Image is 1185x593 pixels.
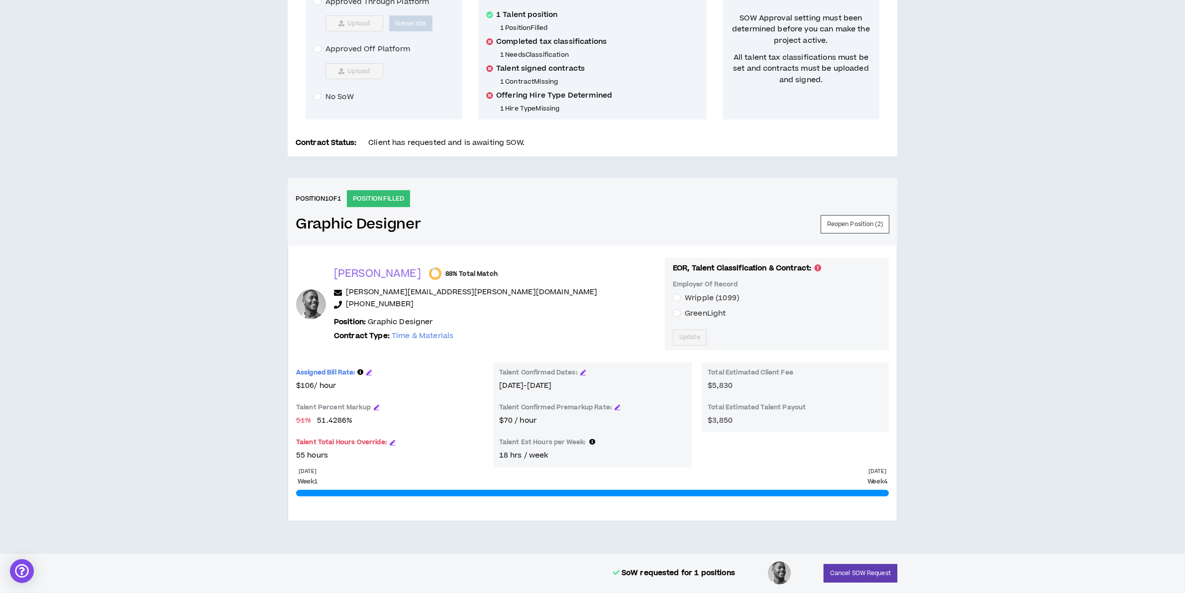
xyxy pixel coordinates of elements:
p: 18 hrs / week [499,450,686,461]
div: Open Intercom Messenger [10,559,34,583]
span: $5,830 [708,380,733,391]
p: SoW requested for 1 positions [613,568,735,579]
span: Time & Materials [392,331,453,341]
span: Offering Hire Type Determined [496,91,612,101]
p: $70 / hour [499,415,686,426]
p: Talent Confirmed Dates: [499,368,577,376]
p: 1 Hire Type Missing [500,105,699,113]
button: Cancel SOW Request [824,564,897,583]
p: EOR, Talent Classification & Contract: [673,263,821,274]
h6: Position 1 of 1 [296,194,341,203]
p: [PERSON_NAME] [334,267,421,281]
p: 55 hours [296,450,483,461]
p: [DATE] [868,468,886,475]
a: Graphic Designer [296,216,421,233]
span: Talent Total Hours Override: [296,438,387,447]
p: Employer Of Record [673,280,881,292]
span: Talent signed contracts [496,64,585,74]
p: Contract Status: [296,137,356,148]
a: [PHONE_NUMBER] [346,299,414,311]
p: POSITION FILLED [347,190,410,207]
p: Total Estimated Client Fee [708,368,883,380]
span: 51 % [296,415,311,426]
button: Reopen Position (2) [821,215,889,234]
button: Update [673,330,707,346]
span: 1 Talent position [496,10,557,20]
p: 1 Needs Classification [500,51,699,59]
a: [PERSON_NAME][EMAIL_ADDRESS][PERSON_NAME][DOMAIN_NAME] [346,287,598,299]
span: Approved Off Platform [322,44,414,55]
span: Client has requested and is awaiting SOW. [368,137,525,148]
span: 88% Total Match [445,270,498,278]
p: 1 Position Filled [500,24,699,32]
p: Week 4 [867,477,887,486]
span: SOW Approval setting must been determined before you can make the project active. [731,13,871,46]
span: No SoW [322,92,358,103]
span: Wripple (1099) [685,293,739,303]
b: Contract Type: [334,331,390,341]
div: Neil M. [296,289,326,319]
div: Neil M. [767,561,792,586]
p: Talent Percent Markup [296,403,371,411]
span: Completed tax classifications [496,37,607,47]
span: 51.4286 % [317,415,352,426]
span: Assigned Bill Rate: [296,368,355,377]
span: All talent tax classifications must be set and contracts must be uploaded and signed. [731,52,871,86]
span: GreenLight [685,308,726,319]
p: [DATE]-[DATE] [499,380,686,391]
b: Position: [334,317,366,327]
span: Upload [325,63,383,79]
span: $3,850 [708,415,733,426]
p: Graphic Designer [334,317,433,328]
span: $106 / hour [296,380,483,391]
span: Talent Est Hours per Week: [499,438,596,447]
p: [DATE] [299,468,316,475]
button: Generate [389,15,433,31]
p: Total Estimated Talent Payout [708,403,883,415]
p: Talent Confirmed Premarkup Rate: [499,403,612,411]
span: Upload [325,15,383,31]
p: 1 Contract Missing [500,78,699,86]
p: Week 1 [298,477,318,486]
